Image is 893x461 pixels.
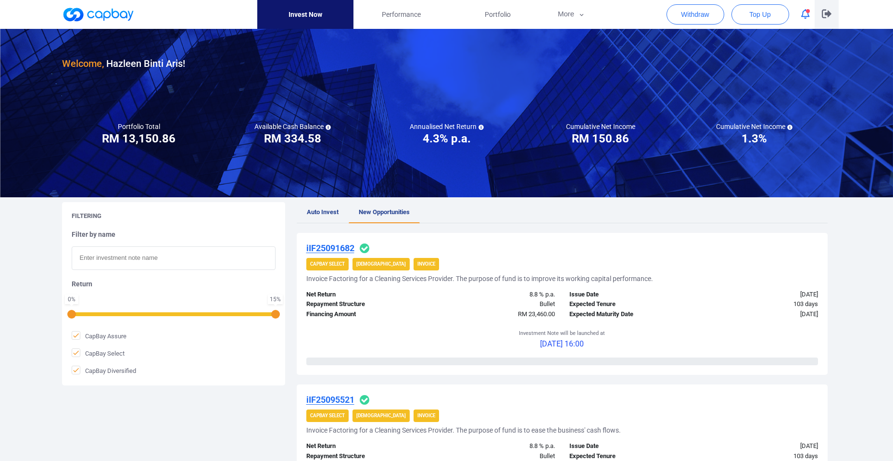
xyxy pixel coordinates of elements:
[72,366,136,375] span: CapBay Diversified
[306,243,354,253] u: iIF25091682
[485,9,511,20] span: Portfolio
[430,441,562,451] div: 8.8 % p.a.
[118,122,160,131] h5: Portfolio Total
[310,413,345,418] strong: CapBay Select
[62,56,185,71] h3: Hazleen Binti Aris !
[72,230,276,239] h5: Filter by name
[742,131,767,146] h3: 1.3%
[264,131,321,146] h3: RM 334.58
[417,413,435,418] strong: Invoice
[67,296,76,302] div: 0 %
[310,261,345,267] strong: CapBay Select
[417,261,435,267] strong: Invoice
[693,441,825,451] div: [DATE]
[693,309,825,320] div: [DATE]
[667,4,724,25] button: Withdraw
[72,280,276,288] h5: Return
[410,122,484,131] h5: Annualised Net Return
[749,10,770,19] span: Top Up
[731,4,789,25] button: Top Up
[270,296,281,302] div: 15 %
[562,309,694,320] div: Expected Maturity Date
[299,290,431,300] div: Net Return
[423,131,471,146] h3: 4.3% p.a.
[430,299,562,309] div: Bullet
[518,310,555,318] span: RM 23,460.00
[306,274,653,283] h5: Invoice Factoring for a Cleaning Services Provider. The purpose of fund is to improve its working...
[716,122,792,131] h5: Cumulative Net Income
[102,131,176,146] h3: RM 13,150.86
[62,58,104,69] span: Welcome,
[356,413,406,418] strong: [DEMOGRAPHIC_DATA]
[572,131,629,146] h3: RM 150.86
[519,329,605,338] p: Investment Note will be launched at
[693,290,825,300] div: [DATE]
[299,299,431,309] div: Repayment Structure
[382,9,421,20] span: Performance
[562,441,694,451] div: Issue Date
[307,208,339,216] span: Auto Invest
[566,122,635,131] h5: Cumulative Net Income
[299,309,431,320] div: Financing Amount
[430,290,562,300] div: 8.8 % p.a.
[306,426,621,435] h5: Invoice Factoring for a Cleaning Services Provider. The purpose of fund is to ease the business' ...
[359,208,410,216] span: New Opportunities
[306,395,354,405] u: iIF25095521
[562,299,694,309] div: Expected Tenure
[72,348,125,358] span: CapBay Select
[72,246,276,270] input: Enter investment note name
[254,122,331,131] h5: Available Cash Balance
[693,299,825,309] div: 103 days
[72,331,126,341] span: CapBay Assure
[519,338,605,350] p: [DATE] 16:00
[562,290,694,300] div: Issue Date
[299,441,431,451] div: Net Return
[356,261,406,267] strong: [DEMOGRAPHIC_DATA]
[72,212,101,220] h5: Filtering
